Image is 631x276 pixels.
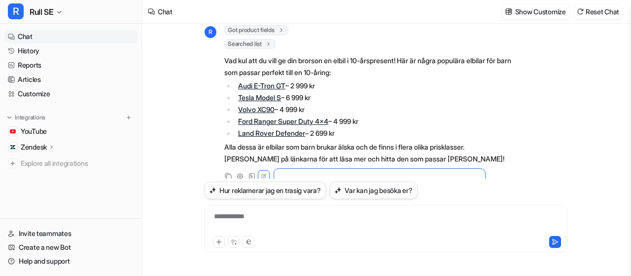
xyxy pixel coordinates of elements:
p: Zendesk [21,142,47,152]
div: Chat [158,6,173,17]
a: Land Rover Defender [238,129,305,137]
img: YouTube [10,128,16,134]
span: Got product fields [224,25,288,35]
a: Volvo XC90 [238,105,275,114]
span: Searched list [224,39,276,49]
a: History [4,44,138,58]
span: R [8,3,24,19]
img: menu_add.svg [125,114,132,121]
li: – 2 699 kr [235,127,513,139]
li: – 6 999 kr [235,92,513,104]
a: Explore all integrations [4,157,138,170]
a: YouTubeYouTube [4,124,138,138]
button: Show Customize [502,4,570,19]
a: Ford Ranger Super Duty 4x4 [238,117,328,125]
a: Reports [4,58,138,72]
p: Vad kul att du vill ge din brorson en elbil i 10-årspresent! Här är några populära elbilar för ba... [224,55,513,79]
img: expand menu [6,114,13,121]
img: reset [577,8,584,15]
a: Tesla Model S [238,93,281,102]
p: Integrations [15,114,45,121]
p: Show Customize [515,6,566,17]
span: R [205,26,216,38]
a: Create a new Bot [4,240,138,254]
li: – 4 999 kr [235,116,513,127]
a: Customize [4,87,138,101]
li: – 2 999 kr [235,80,513,92]
a: Chat [4,30,138,43]
img: explore all integrations [8,158,18,168]
li: – 4 999 kr [235,104,513,116]
span: YouTube [21,126,47,136]
a: Help and support [4,254,138,268]
img: Zendesk [10,144,16,150]
span: Explore all integrations [21,156,134,171]
img: customize [505,8,512,15]
button: Hur reklamerar jag en trasig vara? [205,182,326,199]
a: Articles [4,73,138,86]
button: Integrations [4,113,48,122]
a: Audi E-Tron GT [238,81,285,90]
a: Invite teammates [4,227,138,240]
span: Rull SE [30,5,53,19]
button: Reset Chat [574,4,623,19]
button: Var kan jag besöka er? [330,182,418,199]
p: Alla dessa är elbilar som barn brukar älska och de finns i flera olika prisklasser. [PERSON_NAME]... [224,141,513,165]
